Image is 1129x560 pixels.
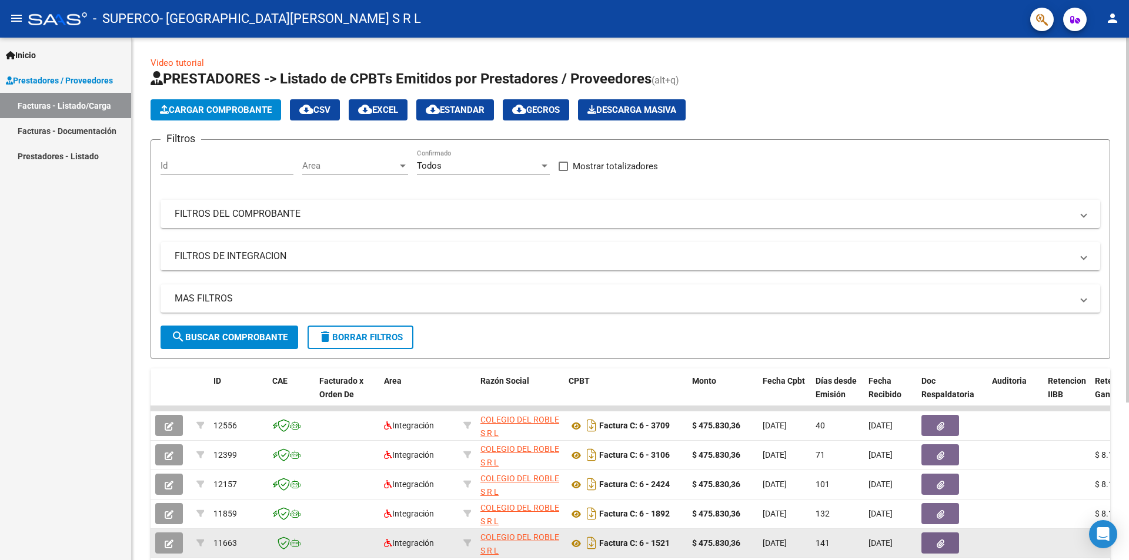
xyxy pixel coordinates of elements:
[811,368,864,420] datatable-header-cell: Días desde Emisión
[869,421,893,430] span: [DATE]
[272,376,288,385] span: CAE
[763,509,787,518] span: [DATE]
[584,504,599,523] i: Descargar documento
[987,368,1043,420] datatable-header-cell: Auditoria
[816,421,825,430] span: 40
[315,368,379,420] datatable-header-cell: Facturado x Orden De
[161,130,201,147] h3: Filtros
[302,160,398,171] span: Area
[159,6,421,32] span: - [GEOGRAPHIC_DATA][PERSON_NAME] S R L
[687,368,758,420] datatable-header-cell: Monto
[213,509,237,518] span: 11859
[692,376,716,385] span: Monto
[417,160,442,171] span: Todos
[480,501,559,526] div: 30695582702
[692,509,740,518] strong: $ 475.830,36
[171,330,185,344] mat-icon: search
[692,421,740,430] strong: $ 475.830,36
[1043,368,1090,420] datatable-header-cell: Retencion IIBB
[569,376,590,385] span: CPBT
[480,474,559,497] span: COLEGIO DEL ROBLE S R L
[171,332,288,343] span: Buscar Comprobante
[151,99,281,120] button: Cargar Comprobante
[869,376,901,399] span: Fecha Recibido
[921,376,974,399] span: Doc Respaldatoria
[384,450,434,460] span: Integración
[763,450,787,460] span: [DATE]
[480,444,559,467] span: COLEGIO DEL ROBLE S R L
[578,99,686,120] app-download-masive: Descarga masiva de comprobantes (adjuntos)
[308,326,413,349] button: Borrar Filtros
[160,105,272,115] span: Cargar Comprobante
[480,503,559,526] span: COLEGIO DEL ROBLE S R L
[384,509,434,518] span: Integración
[480,376,529,385] span: Razón Social
[480,442,559,467] div: 30695582702
[692,479,740,489] strong: $ 475.830,36
[384,421,434,430] span: Integración
[1089,520,1117,548] div: Open Intercom Messenger
[1105,11,1120,25] mat-icon: person
[480,415,559,438] span: COLEGIO DEL ROBLE S R L
[816,509,830,518] span: 132
[758,368,811,420] datatable-header-cell: Fecha Cpbt
[379,368,459,420] datatable-header-cell: Area
[869,450,893,460] span: [DATE]
[763,538,787,548] span: [DATE]
[816,376,857,399] span: Días desde Emisión
[93,6,159,32] span: - SUPERCO
[599,421,670,431] strong: Factura C: 6 - 3709
[318,332,403,343] span: Borrar Filtros
[384,538,434,548] span: Integración
[564,368,687,420] datatable-header-cell: CPBT
[869,538,893,548] span: [DATE]
[584,416,599,435] i: Descargar documento
[151,58,204,68] a: Video tutorial
[584,534,599,552] i: Descargar documento
[299,105,330,115] span: CSV
[213,450,237,460] span: 12399
[209,368,268,420] datatable-header-cell: ID
[480,531,559,555] div: 30695582702
[480,532,559,555] span: COLEGIO DEL ROBLE S R L
[426,102,440,116] mat-icon: cloud_download
[175,292,1072,305] mat-panel-title: MAS FILTROS
[917,368,987,420] datatable-header-cell: Doc Respaldatoria
[869,479,893,489] span: [DATE]
[578,99,686,120] button: Descarga Masiva
[652,75,679,86] span: (alt+q)
[175,250,1072,263] mat-panel-title: FILTROS DE INTEGRACION
[151,71,652,87] span: PRESTADORES -> Listado de CPBTs Emitidos por Prestadores / Proveedores
[480,413,559,438] div: 30695582702
[213,421,237,430] span: 12556
[319,376,363,399] span: Facturado x Orden De
[992,376,1027,385] span: Auditoria
[9,11,24,25] mat-icon: menu
[587,105,676,115] span: Descarga Masiva
[816,538,830,548] span: 141
[318,330,332,344] mat-icon: delete
[299,102,313,116] mat-icon: cloud_download
[512,102,526,116] mat-icon: cloud_download
[573,159,658,173] span: Mostrar totalizadores
[358,102,372,116] mat-icon: cloud_download
[175,207,1072,220] mat-panel-title: FILTROS DEL COMPROBANTE
[426,105,485,115] span: Estandar
[290,99,340,120] button: CSV
[503,99,569,120] button: Gecros
[6,74,113,87] span: Prestadores / Proveedores
[584,445,599,464] i: Descargar documento
[512,105,560,115] span: Gecros
[213,538,237,548] span: 11663
[599,539,670,548] strong: Factura C: 6 - 1521
[692,450,740,460] strong: $ 475.830,36
[384,479,434,489] span: Integración
[864,368,917,420] datatable-header-cell: Fecha Recibido
[161,242,1100,270] mat-expansion-panel-header: FILTROS DE INTEGRACION
[349,99,407,120] button: EXCEL
[161,284,1100,313] mat-expansion-panel-header: MAS FILTROS
[816,479,830,489] span: 101
[763,479,787,489] span: [DATE]
[213,376,221,385] span: ID
[584,475,599,494] i: Descargar documento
